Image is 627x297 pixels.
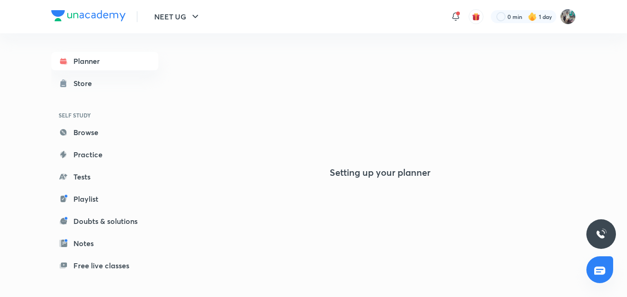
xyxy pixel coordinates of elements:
[51,234,158,253] a: Notes
[560,9,576,25] img: Umar Parsuwale
[51,145,158,164] a: Practice
[469,9,483,24] button: avatar
[51,212,158,230] a: Doubts & solutions
[149,7,206,26] button: NEET UG
[51,107,158,123] h6: SELF STUDY
[596,229,607,240] img: ttu
[51,52,158,70] a: Planner
[51,123,158,142] a: Browse
[73,78,97,89] div: Store
[51,167,158,186] a: Tests
[51,10,126,24] a: Company Logo
[51,190,158,208] a: Playlist
[528,12,537,21] img: streak
[51,74,158,93] a: Store
[330,167,430,178] h4: Setting up your planner
[472,12,480,21] img: avatar
[51,10,126,21] img: Company Logo
[51,256,158,275] a: Free live classes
